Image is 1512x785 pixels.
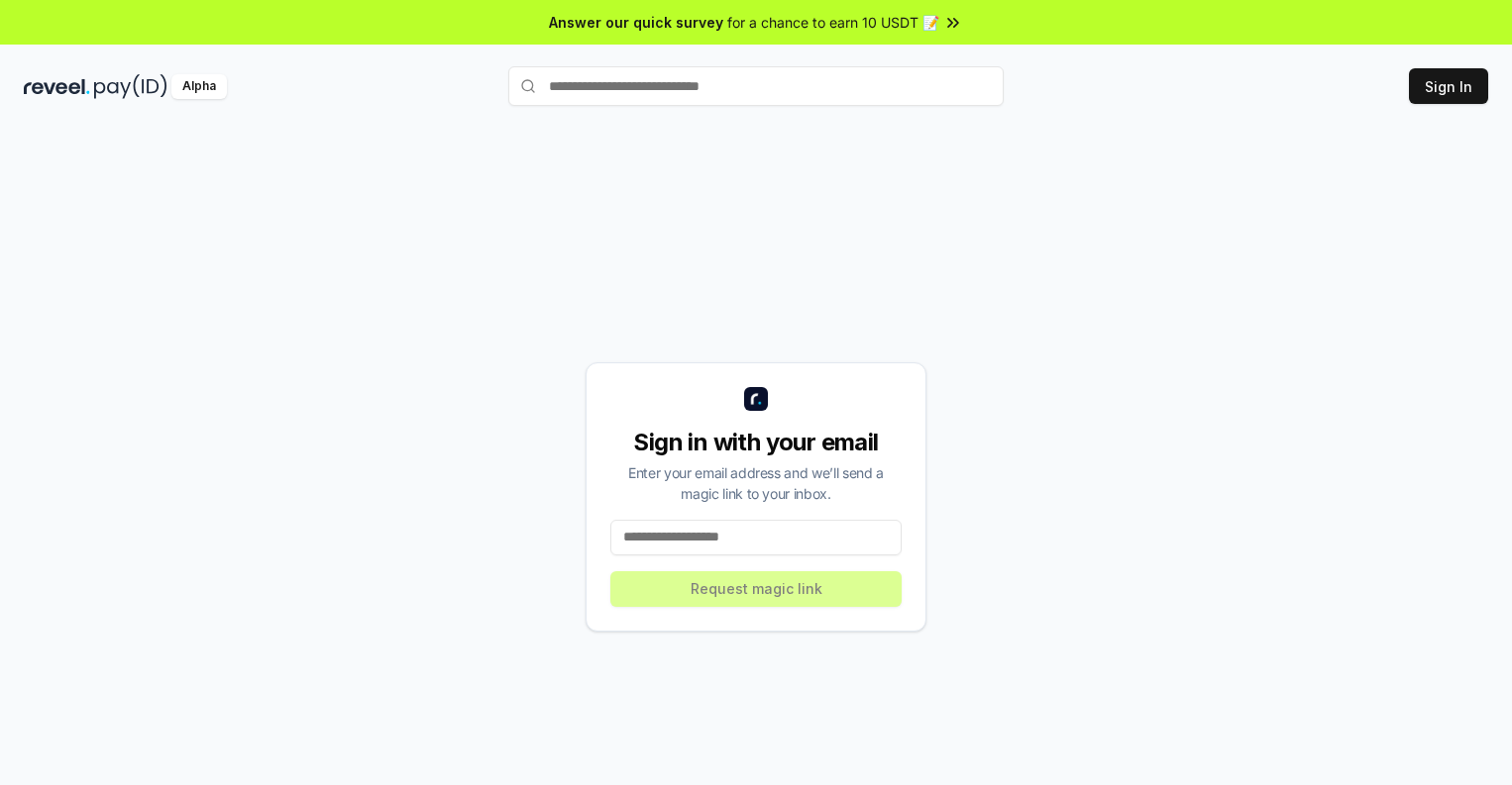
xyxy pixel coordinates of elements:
[24,74,90,99] img: reveel_dark
[610,427,902,458] div: Sign in with your email
[744,387,768,411] img: logo_small
[1409,68,1488,104] button: Sign In
[610,462,902,504] div: Enter your email address and we’ll send a magic link to your inbox.
[94,74,167,99] img: pay_id
[549,12,723,33] span: Answer our quick survey
[727,12,939,33] span: for a chance to earn 10 USDT 📝
[171,74,227,99] div: Alpha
